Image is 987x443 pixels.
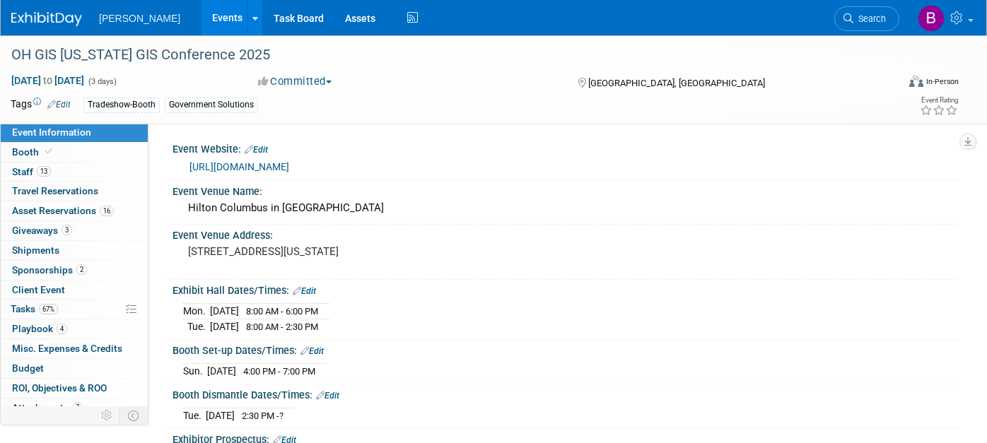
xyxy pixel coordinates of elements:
span: 16 [100,206,114,216]
a: Playbook4 [1,319,148,338]
span: Playbook [12,323,67,334]
span: Event Information [12,126,91,138]
a: Asset Reservations16 [1,201,148,220]
span: 3 [62,225,72,235]
span: 7 [72,402,83,413]
div: OH GIS [US_STATE] GIS Conference 2025 [6,42,878,68]
div: Government Solutions [165,98,258,112]
span: Misc. Expenses & Credits [12,343,122,354]
td: Personalize Event Tab Strip [95,406,119,425]
div: In-Person [925,76,959,87]
span: Giveaways [12,225,72,236]
img: ExhibitDay [11,12,82,26]
span: Booth [12,146,55,158]
span: ROI, Objectives & ROO [12,382,107,394]
span: Search [853,13,886,24]
span: 67% [39,304,58,314]
span: Travel Reservations [12,185,98,196]
span: Attachments [12,402,83,413]
td: [DATE] [207,364,236,379]
a: Edit [245,145,268,155]
span: Tasks [11,303,58,314]
span: Shipments [12,244,59,256]
div: Event Rating [920,97,958,104]
img: Format-Inperson.png [909,76,923,87]
td: Toggle Event Tabs [119,406,148,425]
div: Exhibit Hall Dates/Times: [173,280,959,298]
a: Staff13 [1,163,148,182]
span: Staff [12,166,51,177]
div: Event Website: [173,138,959,157]
span: 4:00 PM - 7:00 PM [243,366,315,377]
a: ROI, Objectives & ROO [1,379,148,398]
span: Client Event [12,284,65,295]
a: Client Event [1,280,148,300]
span: [GEOGRAPHIC_DATA], [GEOGRAPHIC_DATA] [588,78,765,88]
div: Tradeshow-Booth [83,98,160,112]
span: 8:00 AM - 6:00 PM [246,306,318,317]
a: Travel Reservations [1,182,148,201]
span: 2 [76,264,87,275]
a: Budget [1,359,148,378]
td: Tue. [183,408,206,423]
a: Misc. Expenses & Credits [1,339,148,358]
td: Sun. [183,364,207,379]
div: Booth Set-up Dates/Times: [173,340,959,358]
a: Attachments7 [1,398,148,418]
span: 13 [37,166,51,177]
td: [DATE] [210,304,239,319]
span: (3 days) [87,77,117,86]
button: Committed [253,74,337,89]
td: Tue. [183,319,210,334]
img: Buse Onen [918,5,945,32]
a: Edit [300,346,324,356]
span: Budget [12,362,44,374]
span: to [41,75,54,86]
a: Search [834,6,899,31]
pre: [STREET_ADDRESS][US_STATE] [188,245,484,258]
div: Booth Dismantle Dates/Times: [173,384,959,403]
a: Giveaways3 [1,221,148,240]
td: Mon. [183,304,210,319]
a: Sponsorships2 [1,261,148,280]
td: [DATE] [206,408,235,423]
td: [DATE] [210,319,239,334]
span: [PERSON_NAME] [99,13,180,24]
a: Shipments [1,241,148,260]
a: Event Information [1,123,148,142]
span: [DATE] [DATE] [11,74,85,87]
i: Booth reservation complete [45,148,52,155]
a: Edit [316,391,339,401]
div: Hilton Columbus in [GEOGRAPHIC_DATA] [183,197,948,219]
a: Edit [293,286,316,296]
div: Event Venue Address: [173,225,959,242]
span: Asset Reservations [12,205,114,216]
a: [URL][DOMAIN_NAME] [189,161,289,172]
a: Booth [1,143,148,162]
a: Edit [47,100,71,110]
span: 8:00 AM - 2:30 PM [246,321,318,332]
span: 2:30 PM - [242,410,284,421]
td: Tags [11,97,71,113]
div: Event Venue Name: [173,181,959,199]
span: ? [279,410,284,421]
div: Event Format [819,73,959,95]
span: 4 [57,324,67,334]
span: Sponsorships [12,264,87,276]
a: Tasks67% [1,300,148,319]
